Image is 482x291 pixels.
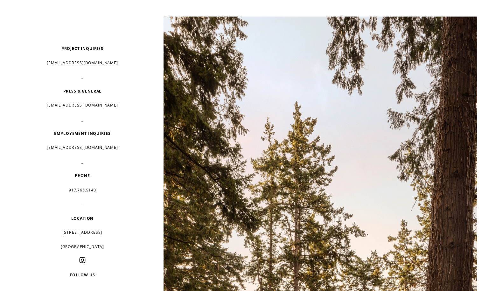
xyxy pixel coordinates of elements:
[24,58,140,68] p: [EMAIL_ADDRESS][DOMAIN_NAME]
[24,157,140,167] p: _
[24,242,140,252] p: [GEOGRAPHIC_DATA]
[24,256,140,266] p: _
[24,228,140,237] p: [STREET_ADDRESS]
[24,72,140,82] p: _
[24,100,140,110] p: [EMAIL_ADDRESS][DOMAIN_NAME]
[71,216,94,221] strong: LOCATION
[24,115,140,124] p: _
[70,272,95,278] strong: FOLLOW US
[24,185,140,195] p: 917.765.9140
[54,131,110,136] strong: EMPLOYEMENT INQUIRIES
[24,143,140,152] p: [EMAIL_ADDRESS][DOMAIN_NAME]
[79,257,86,263] a: Instagram
[24,199,140,209] p: _
[61,46,104,51] strong: PROJECT INQUIRIES
[63,88,102,94] strong: PRESS & GENERAL
[75,173,90,178] strong: PHONE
